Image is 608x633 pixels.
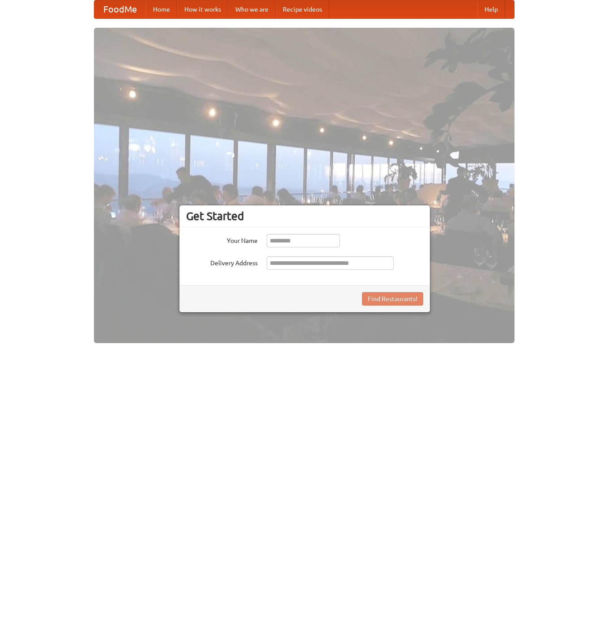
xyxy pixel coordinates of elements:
[94,0,146,18] a: FoodMe
[477,0,505,18] a: Help
[362,292,423,306] button: Find Restaurants!
[276,0,329,18] a: Recipe videos
[146,0,177,18] a: Home
[177,0,228,18] a: How it works
[186,256,258,268] label: Delivery Address
[186,234,258,245] label: Your Name
[228,0,276,18] a: Who we are
[186,209,423,223] h3: Get Started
